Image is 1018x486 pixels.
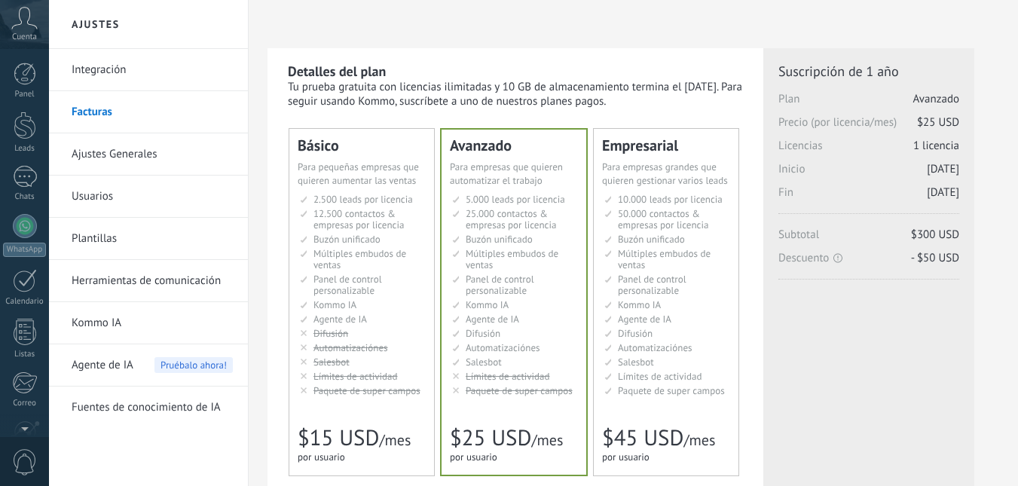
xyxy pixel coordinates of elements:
[618,370,702,383] span: Límites de actividad
[288,80,744,109] div: Tu prueba gratuita con licencias ilimitadas y 10 GB de almacenamiento termina el [DATE]. Para seg...
[466,207,556,231] span: 25.000 contactos & empresas por licencia
[618,298,661,311] span: Kommo IA
[778,251,959,265] span: Descuento
[618,193,723,206] span: 10.000 leads por licencia
[72,344,133,387] span: Agente de IA
[49,387,248,428] li: Fuentes de conocimiento de IA
[618,384,725,397] span: Paquete de super campos
[778,228,959,251] span: Subtotal
[618,341,692,354] span: Automatizaciónes
[917,115,959,130] span: $25 USD
[466,233,533,246] span: Buzón unificado
[531,430,563,450] span: /mes
[3,243,46,257] div: WhatsApp
[618,273,686,297] span: Panel de control personalizable
[49,91,248,133] li: Facturas
[466,327,500,340] span: Difusión
[466,273,534,297] span: Panel de control personalizable
[618,247,711,271] span: Múltiples embudos de ventas
[313,341,388,354] span: Automatizaciónes
[602,423,683,452] span: $45 USD
[72,260,233,302] a: Herramientas de comunicación
[72,387,233,429] a: Fuentes de conocimiento de IA
[298,138,426,153] div: Básico
[450,423,531,452] span: $25 USD
[778,63,959,80] span: Suscripción de 1 año
[3,144,47,154] div: Leads
[466,384,573,397] span: Paquete de super campos
[298,451,345,463] span: por usuario
[313,273,382,297] span: Panel de control personalizable
[3,350,47,359] div: Listas
[618,356,654,368] span: Salesbot
[313,247,406,271] span: Múltiples embudos de ventas
[466,341,540,354] span: Automatizaciónes
[313,207,404,231] span: 12.500 contactos & empresas por licencia
[778,115,959,139] span: Precio (por licencia/mes)
[466,298,509,311] span: Kommo IA
[49,218,248,260] li: Plantillas
[466,193,565,206] span: 5.000 leads por licencia
[450,138,578,153] div: Avanzado
[466,313,519,326] span: Agente de IA
[49,49,248,91] li: Integración
[911,251,959,265] span: - $50 USD
[466,356,502,368] span: Salesbot
[602,451,650,463] span: por usuario
[72,49,233,91] a: Integración
[154,357,233,373] span: Pruébalo ahora!
[72,91,233,133] a: Facturas
[618,327,653,340] span: Difusión
[313,384,420,397] span: Paquete de super campos
[913,139,959,153] span: 1 licencia
[288,63,386,80] b: Detalles del plan
[313,370,398,383] span: Límites de actividad
[49,176,248,218] li: Usuarios
[12,32,37,42] span: Cuenta
[49,302,248,344] li: Kommo IA
[778,162,959,185] span: Inicio
[683,430,715,450] span: /mes
[450,451,497,463] span: por usuario
[602,160,728,187] span: Para empresas grandes que quieren gestionar varios leads
[927,185,959,200] span: [DATE]
[466,370,550,383] span: Límites de actividad
[49,260,248,302] li: Herramientas de comunicación
[72,133,233,176] a: Ajustes Generales
[778,185,959,209] span: Fin
[3,192,47,202] div: Chats
[313,233,381,246] span: Buzón unificado
[450,160,563,187] span: Para empresas que quieren automatizar el trabajo
[618,207,708,231] span: 50.000 contactos & empresas por licencia
[313,193,413,206] span: 2.500 leads por licencia
[618,233,685,246] span: Buzón unificado
[298,160,419,187] span: Para pequeñas empresas que quieren aumentar las ventas
[927,162,959,176] span: [DATE]
[313,327,348,340] span: Difusión
[72,218,233,260] a: Plantillas
[49,133,248,176] li: Ajustes Generales
[72,344,233,387] a: Agente de IA Pruébalo ahora!
[313,313,367,326] span: Agente de IA
[3,399,47,408] div: Correo
[778,139,959,162] span: Licencias
[49,344,248,387] li: Agente de IA
[379,430,411,450] span: /mes
[602,138,730,153] div: Empresarial
[313,298,356,311] span: Kommo IA
[466,247,558,271] span: Múltiples embudos de ventas
[72,176,233,218] a: Usuarios
[3,90,47,99] div: Panel
[913,92,959,106] span: Avanzado
[3,297,47,307] div: Calendario
[911,228,959,242] span: $300 USD
[313,356,350,368] span: Salesbot
[778,92,959,115] span: Plan
[298,423,379,452] span: $15 USD
[72,302,233,344] a: Kommo IA
[618,313,671,326] span: Agente de IA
